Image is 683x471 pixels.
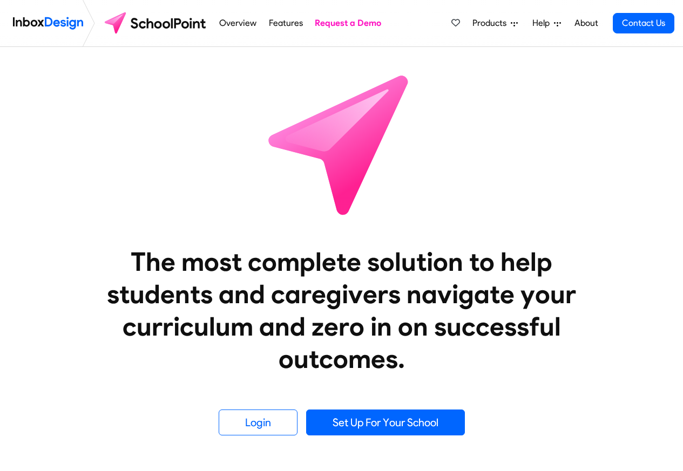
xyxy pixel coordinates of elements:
[613,13,674,33] a: Contact Us
[472,17,511,30] span: Products
[312,12,384,34] a: Request a Demo
[85,245,598,375] heading: The most complete solution to help students and caregivers navigate your curriculum and zero in o...
[219,409,297,435] a: Login
[528,12,565,34] a: Help
[99,10,213,36] img: schoolpoint logo
[245,47,439,241] img: icon_schoolpoint.svg
[532,17,554,30] span: Help
[468,12,522,34] a: Products
[217,12,260,34] a: Overview
[306,409,465,435] a: Set Up For Your School
[266,12,306,34] a: Features
[571,12,601,34] a: About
